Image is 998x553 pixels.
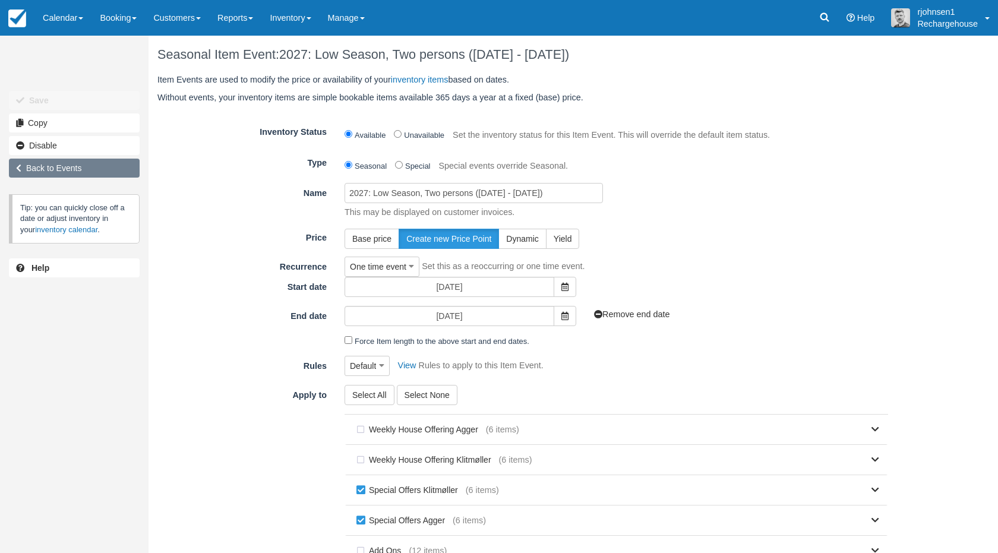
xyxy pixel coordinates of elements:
button: Create new Price Point [399,229,499,249]
span: (6 items) [499,454,532,466]
a: Copy [9,113,140,132]
span: Dynamic [506,234,538,244]
p: Tip: you can quickly close off a date or adjust inventory in your . [9,194,140,244]
p: Rechargehouse [917,18,978,30]
button: Default [345,356,390,376]
b: Save [29,96,49,105]
label: Special Offers Agger [353,511,453,529]
img: A1 [891,8,910,27]
span: One time event [350,261,406,273]
label: Apply to [149,385,336,402]
label: Seasonal [355,162,387,170]
label: Special [405,162,430,170]
span: Base price [352,234,391,244]
b: Help [31,263,49,273]
button: Save [9,91,140,110]
label: Available [355,131,386,140]
label: Weekly House Offering Klitmøller [353,451,499,469]
label: Inventory Status [149,122,336,138]
label: Type [149,153,336,169]
button: Base price [345,229,399,249]
p: Set the inventory status for this Item Event. This will override the default item status. [453,126,770,145]
a: Help [9,258,140,277]
p: Special events override Seasonal. [439,157,569,176]
a: inventory items [391,75,449,84]
p: This may be displayed on customer invoices. [336,206,888,219]
img: checkfront-main-nav-mini-logo.png [8,10,26,27]
label: Weekly House Offering Agger [353,421,486,438]
button: Yield [546,229,580,249]
a: Back to Events [9,159,140,178]
p: rjohnsen1 [917,6,978,18]
label: Special Offers Klitmøller [353,481,466,499]
label: Rules [149,356,336,372]
p: Item Events are used to modify the price or availability of your based on dates. [157,74,888,86]
label: Start date [149,277,336,293]
a: Remove end date [594,309,670,319]
label: End date [149,306,336,323]
label: Force Item length to the above start and end dates. [355,337,529,346]
span: (6 items) [466,484,499,497]
label: Unavailable [404,131,444,140]
span: 2027: Low Season, Two persons ([DATE] - [DATE]) [279,47,569,62]
i: Help [847,14,855,22]
a: Disable [9,136,140,155]
p: Rules to apply to this Item Event. [418,359,543,372]
button: Dynamic [498,229,546,249]
label: Recurrence [149,257,336,273]
span: (6 items) [486,424,519,436]
span: Yield [554,234,572,244]
a: inventory calendar [35,225,97,234]
button: Select All [345,385,394,405]
span: Create new Price Point [406,234,491,244]
p: Without events, your inventory items are simple bookable items available 365 days a year at a fix... [157,91,888,104]
h1: Seasonal Item Event: [157,48,888,62]
span: (6 items) [453,514,486,527]
span: Help [857,13,875,23]
a: View [392,361,416,370]
label: Price [149,227,336,244]
p: Set this as a reoccurring or one time event. [422,260,585,273]
label: Name [149,183,336,200]
button: One time event [345,257,419,277]
button: Select None [397,385,457,405]
span: Default [350,360,376,372]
